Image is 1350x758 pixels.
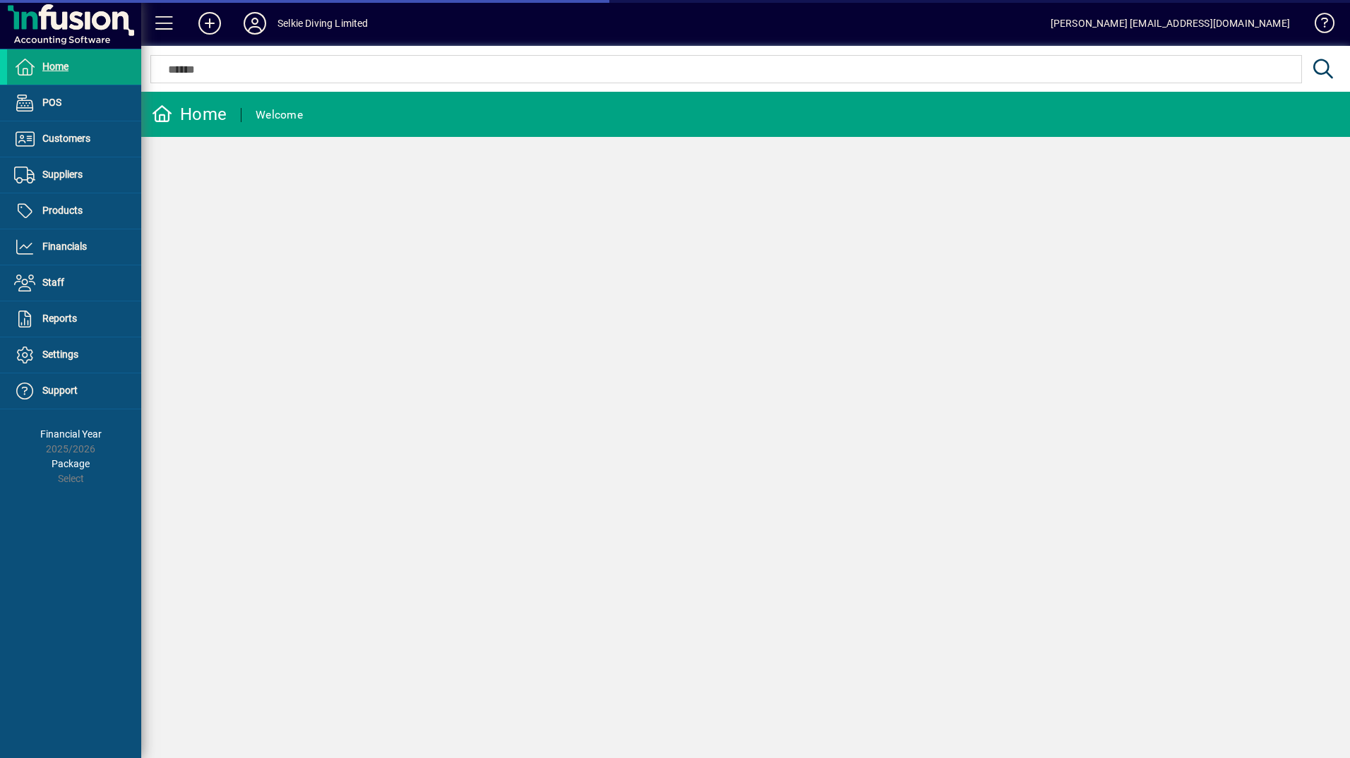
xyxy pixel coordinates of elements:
[42,133,90,144] span: Customers
[42,205,83,216] span: Products
[7,193,141,229] a: Products
[7,157,141,193] a: Suppliers
[7,85,141,121] a: POS
[42,349,78,360] span: Settings
[1051,12,1290,35] div: [PERSON_NAME] [EMAIL_ADDRESS][DOMAIN_NAME]
[7,301,141,337] a: Reports
[52,458,90,469] span: Package
[187,11,232,36] button: Add
[42,169,83,180] span: Suppliers
[42,241,87,252] span: Financials
[7,121,141,157] a: Customers
[152,103,227,126] div: Home
[256,104,303,126] div: Welcome
[42,61,68,72] span: Home
[7,229,141,265] a: Financials
[1304,3,1332,49] a: Knowledge Base
[42,277,64,288] span: Staff
[42,313,77,324] span: Reports
[7,265,141,301] a: Staff
[7,373,141,409] a: Support
[232,11,277,36] button: Profile
[7,337,141,373] a: Settings
[277,12,369,35] div: Selkie Diving Limited
[42,385,78,396] span: Support
[40,428,102,440] span: Financial Year
[42,97,61,108] span: POS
